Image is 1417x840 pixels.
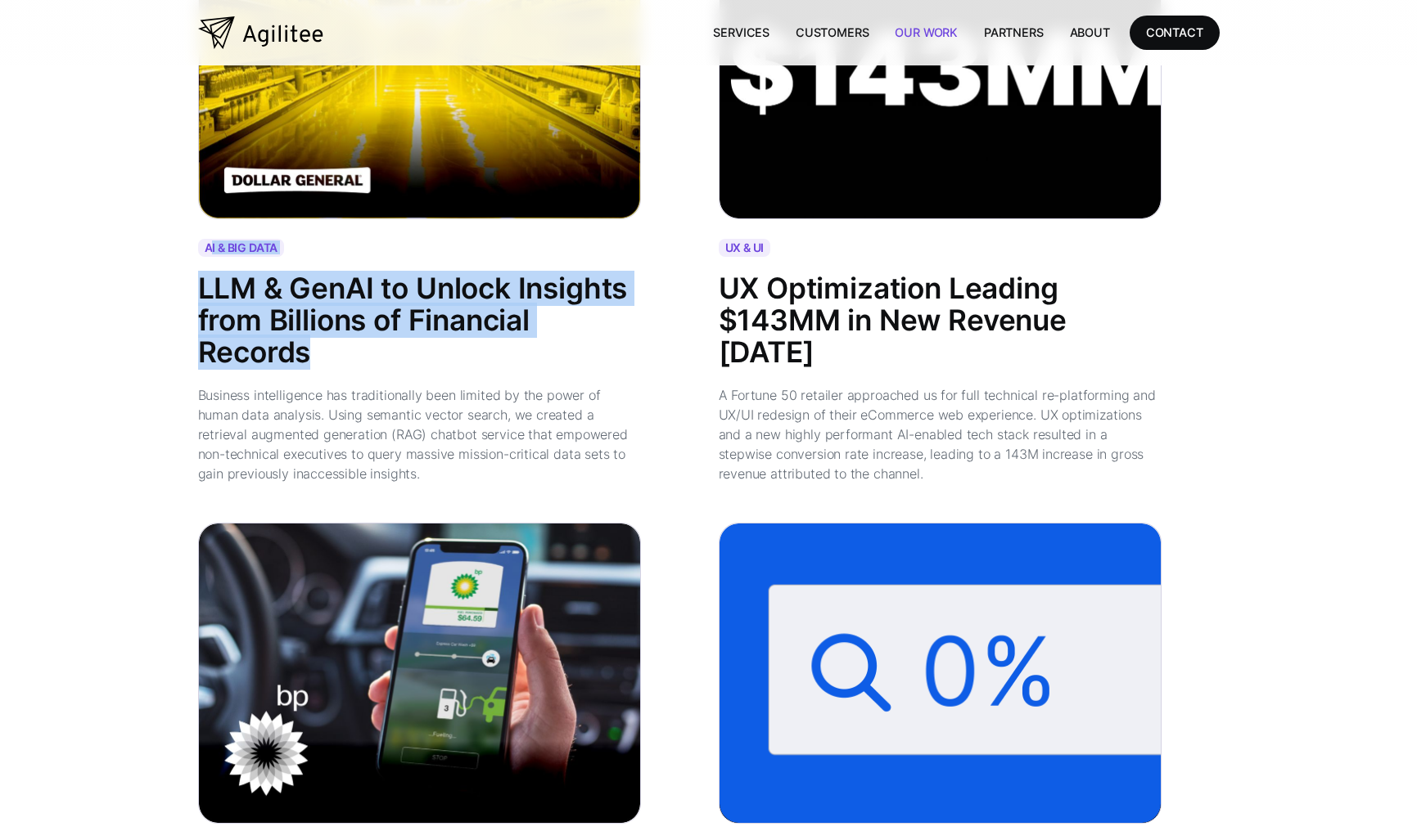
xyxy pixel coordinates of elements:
a: Customers [783,16,882,49]
a: Our Work [882,16,971,49]
div: LLM & GenAI to Unlock Insights from Billions of Financial Records [198,273,642,368]
a: home [198,16,323,49]
a: Services [700,16,783,49]
a: CONTACT [1130,16,1220,49]
div: UX Optimization Leading $143MM in New Revenue [DATE] [719,273,1162,368]
a: Partners [971,16,1057,49]
div: Business intelligence has traditionally been limited by the power of human data analysis. Using s... [198,385,642,483]
div: CONTACT [1146,22,1203,43]
div: AI & BIG DATA [205,242,278,254]
div: UX & UI [725,242,765,254]
div: A Fortune 50 retailer approached us for full technical re-platforming and UX/UI redesign of their... [719,385,1162,483]
a: About [1057,16,1123,49]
